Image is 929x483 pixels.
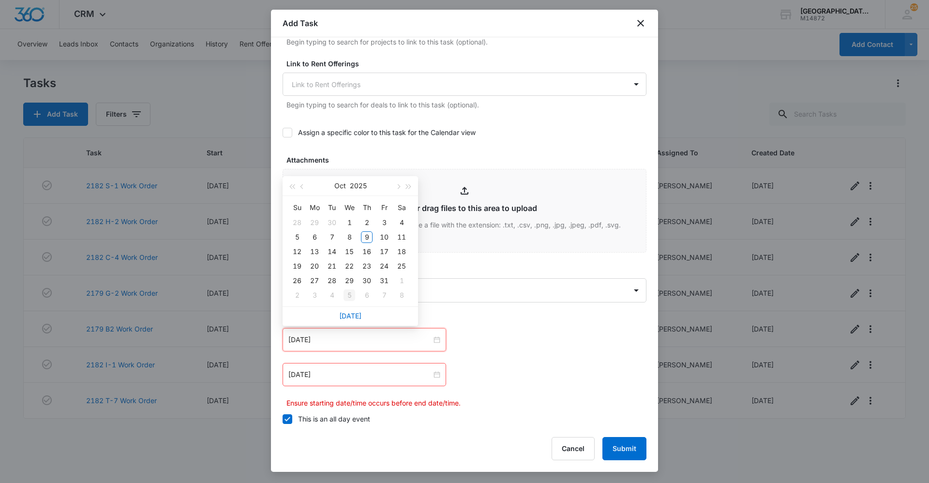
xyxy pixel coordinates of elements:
[286,100,646,110] p: Begin typing to search for deals to link to this task (optional).
[323,244,341,259] td: 2025-10-14
[309,231,320,243] div: 6
[396,246,407,257] div: 18
[323,288,341,302] td: 2025-11-04
[286,37,646,47] p: Begin typing to search for projects to link to this task (optional).
[286,398,646,408] p: Ensure starting date/time occurs before end date/time.
[341,215,358,230] td: 2025-10-01
[393,215,410,230] td: 2025-10-04
[323,230,341,244] td: 2025-10-07
[306,259,323,273] td: 2025-10-20
[341,273,358,288] td: 2025-10-29
[393,244,410,259] td: 2025-10-18
[344,217,355,228] div: 1
[306,273,323,288] td: 2025-10-27
[358,230,375,244] td: 2025-10-09
[341,230,358,244] td: 2025-10-08
[288,273,306,288] td: 2025-10-26
[323,200,341,215] th: Tu
[378,231,390,243] div: 10
[361,231,373,243] div: 9
[358,288,375,302] td: 2025-11-06
[358,215,375,230] td: 2025-10-02
[326,260,338,272] div: 21
[309,275,320,287] div: 27
[344,246,355,257] div: 15
[350,176,367,196] button: 2025
[306,288,323,302] td: 2025-11-03
[378,217,390,228] div: 3
[378,246,390,257] div: 17
[291,231,303,243] div: 5
[291,217,303,228] div: 28
[344,231,355,243] div: 8
[378,260,390,272] div: 24
[283,127,646,137] label: Assign a specific color to this task for the Calendar view
[309,289,320,301] div: 3
[306,200,323,215] th: Mo
[306,215,323,230] td: 2025-09-29
[396,231,407,243] div: 11
[323,259,341,273] td: 2025-10-21
[375,215,393,230] td: 2025-10-03
[396,260,407,272] div: 25
[326,246,338,257] div: 14
[344,260,355,272] div: 22
[375,244,393,259] td: 2025-10-17
[361,289,373,301] div: 6
[326,231,338,243] div: 7
[396,275,407,287] div: 1
[288,215,306,230] td: 2025-09-28
[396,217,407,228] div: 4
[378,275,390,287] div: 31
[298,414,370,424] div: This is an all day event
[309,217,320,228] div: 29
[396,289,407,301] div: 8
[288,334,432,345] input: Select date
[334,176,346,196] button: Oct
[341,259,358,273] td: 2025-10-22
[344,289,355,301] div: 5
[286,314,650,324] label: Time span
[375,273,393,288] td: 2025-10-31
[323,215,341,230] td: 2025-09-30
[306,230,323,244] td: 2025-10-06
[358,259,375,273] td: 2025-10-23
[288,259,306,273] td: 2025-10-19
[341,244,358,259] td: 2025-10-15
[288,230,306,244] td: 2025-10-05
[393,259,410,273] td: 2025-10-25
[291,260,303,272] div: 19
[306,244,323,259] td: 2025-10-13
[286,264,650,274] label: Assigned to
[635,17,646,29] button: close
[361,260,373,272] div: 23
[393,200,410,215] th: Sa
[291,275,303,287] div: 26
[341,288,358,302] td: 2025-11-05
[375,259,393,273] td: 2025-10-24
[375,230,393,244] td: 2025-10-10
[326,217,338,228] div: 30
[375,288,393,302] td: 2025-11-07
[323,273,341,288] td: 2025-10-28
[291,246,303,257] div: 12
[358,244,375,259] td: 2025-10-16
[288,288,306,302] td: 2025-11-02
[309,246,320,257] div: 13
[358,200,375,215] th: Th
[375,200,393,215] th: Fr
[393,273,410,288] td: 2025-11-01
[393,230,410,244] td: 2025-10-11
[344,275,355,287] div: 29
[361,275,373,287] div: 30
[393,288,410,302] td: 2025-11-08
[358,273,375,288] td: 2025-10-30
[283,17,318,29] h1: Add Task
[552,437,595,460] button: Cancel
[286,155,650,165] label: Attachments
[326,275,338,287] div: 28
[288,244,306,259] td: 2025-10-12
[378,289,390,301] div: 7
[286,59,650,69] label: Link to Rent Offerings
[341,200,358,215] th: We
